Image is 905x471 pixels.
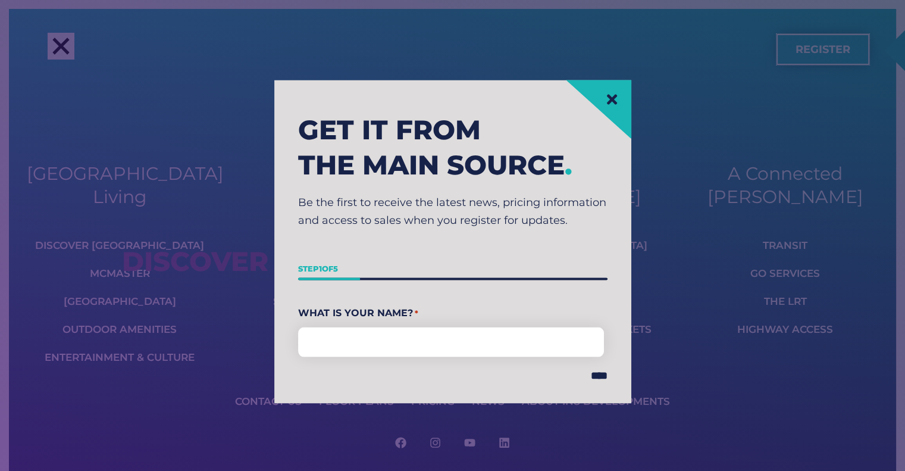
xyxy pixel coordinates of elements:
[298,304,607,322] legend: What Is Your Name?
[565,148,572,180] span: .
[298,113,607,182] h2: Get it from the main source
[298,194,607,229] p: Be the first to receive the latest news, pricing information and access to sales when you registe...
[333,264,338,273] span: 5
[319,264,322,273] span: 1
[298,260,607,278] p: Step of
